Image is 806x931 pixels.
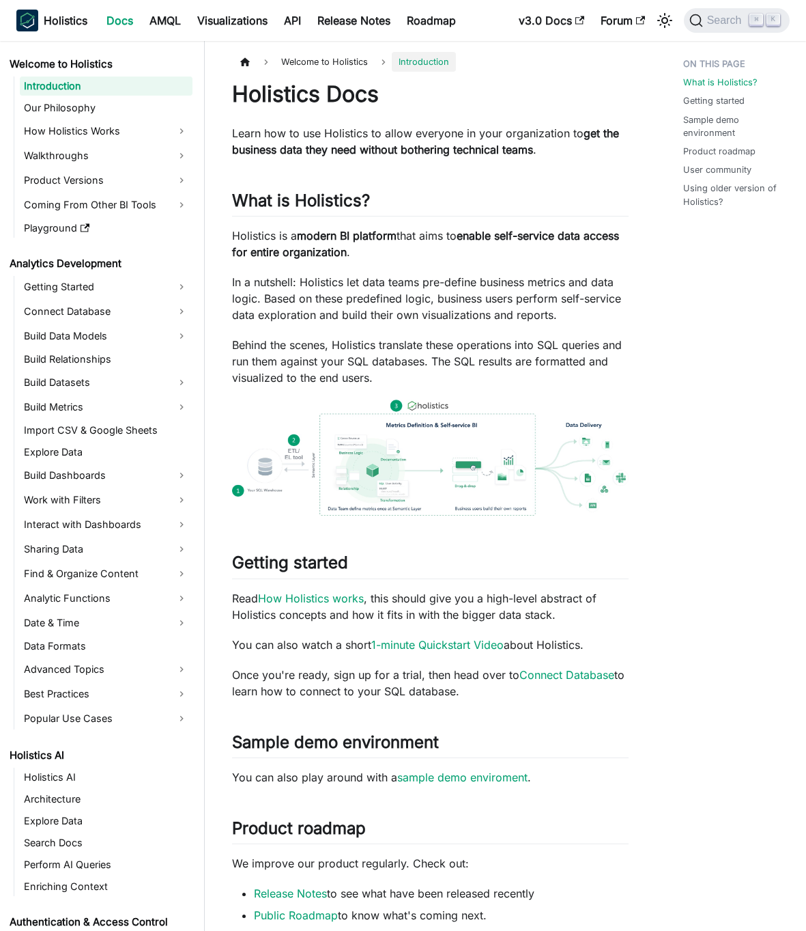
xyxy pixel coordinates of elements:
[654,10,676,31] button: Switch between dark and light mode (currently light mode)
[397,770,528,784] a: sample demo enviroment
[44,12,87,29] b: Holistics
[766,14,780,26] kbd: K
[20,219,192,238] a: Playground
[254,885,629,902] li: to see what have been released recently
[254,908,338,922] a: Public Roadmap
[20,145,192,167] a: Walkthroughs
[20,276,192,298] a: Getting Started
[20,538,192,560] a: Sharing Data
[232,81,629,108] h1: Holistics Docs
[274,52,375,72] span: Welcome to Holistics
[16,10,87,31] a: HolisticsHolistics
[20,658,192,680] a: Advanced Topics
[20,98,192,117] a: Our Philosophy
[5,254,192,273] a: Analytics Development
[20,120,192,142] a: How Holistics Works
[683,94,745,107] a: Getting started
[232,125,629,158] p: Learn how to use Holistics to allow everyone in your organization to .
[232,855,629,872] p: We improve our product regularly. Check out:
[20,77,192,96] a: Introduction
[309,10,399,31] a: Release Notes
[232,337,629,386] p: Behind the scenes, Holistics translate these operations into SQL queries and run them against you...
[276,10,309,31] a: API
[16,10,38,31] img: Holistics
[20,396,192,418] a: Build Metrics
[20,811,192,831] a: Explore Data
[20,683,192,705] a: Best Practices
[399,10,464,31] a: Roadmap
[232,732,629,758] h2: Sample demo environment
[20,464,192,486] a: Build Dashboards
[232,191,629,217] h2: What is Holistics?
[703,14,750,27] span: Search
[749,14,763,26] kbd: ⌘
[510,10,592,31] a: v3.0 Docs
[232,553,629,579] h2: Getting started
[683,163,751,176] a: User community
[232,637,629,653] p: You can also watch a short about Holistics.
[98,10,141,31] a: Docs
[20,708,192,729] a: Popular Use Cases
[371,638,504,652] a: 1-minute Quickstart Video
[20,855,192,874] a: Perform AI Queries
[254,907,629,923] li: to know what's coming next.
[683,145,755,158] a: Product roadmap
[20,768,192,787] a: Holistics AI
[232,274,629,323] p: In a nutshell: Holistics let data teams pre-define business metrics and data logic. Based on thes...
[20,421,192,440] a: Import CSV & Google Sheets
[20,301,192,322] a: Connect Database
[684,8,790,33] button: Search (Command+K)
[592,10,653,31] a: Forum
[20,350,192,369] a: Build Relationships
[20,612,192,634] a: Date & Time
[20,325,192,347] a: Build Data Models
[189,10,276,31] a: Visualizations
[20,833,192,852] a: Search Docs
[5,746,192,765] a: Holistics AI
[20,443,192,462] a: Explore Data
[683,113,784,139] a: Sample demo environment
[232,769,629,786] p: You can also play around with a .
[232,400,629,516] img: How Holistics fits in your Data Stack
[141,10,189,31] a: AMQL
[20,563,192,585] a: Find & Organize Content
[254,887,327,900] a: Release Notes
[258,592,364,605] a: How Holistics works
[232,818,629,844] h2: Product roadmap
[20,169,192,191] a: Product Versions
[519,668,614,682] a: Connect Database
[20,587,192,609] a: Analytic Functions
[20,877,192,896] a: Enriching Context
[20,514,192,536] a: Interact with Dashboards
[20,489,192,511] a: Work with Filters
[20,372,192,393] a: Build Datasets
[683,182,784,208] a: Using older version of Holistics?
[232,667,629,699] p: Once you're ready, sign up for a trial, then head over to to learn how to connect to your SQL dat...
[232,590,629,623] p: Read , this should give you a high-level abstract of Holistics concepts and how it fits in with t...
[20,194,192,216] a: Coming From Other BI Tools
[232,52,258,72] a: Home page
[392,52,456,72] span: Introduction
[683,76,758,89] a: What is Holistics?
[20,637,192,656] a: Data Formats
[297,229,397,242] strong: modern BI platform
[20,790,192,809] a: Architecture
[232,52,629,72] nav: Breadcrumbs
[232,227,629,260] p: Holistics is a that aims to .
[5,55,192,74] a: Welcome to Holistics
